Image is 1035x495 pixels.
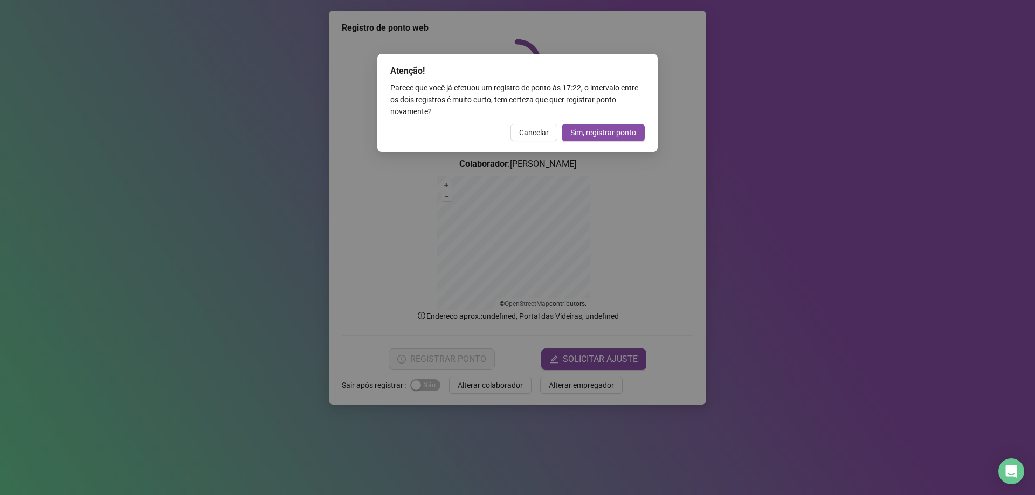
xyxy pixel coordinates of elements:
button: Sim, registrar ponto [562,124,645,141]
span: Cancelar [519,127,549,138]
span: Sim, registrar ponto [570,127,636,138]
button: Cancelar [510,124,557,141]
div: Atenção! [390,65,645,78]
div: Open Intercom Messenger [998,458,1024,484]
div: Parece que você já efetuou um registro de ponto às 17:22 , o intervalo entre os dois registros é ... [390,82,645,117]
